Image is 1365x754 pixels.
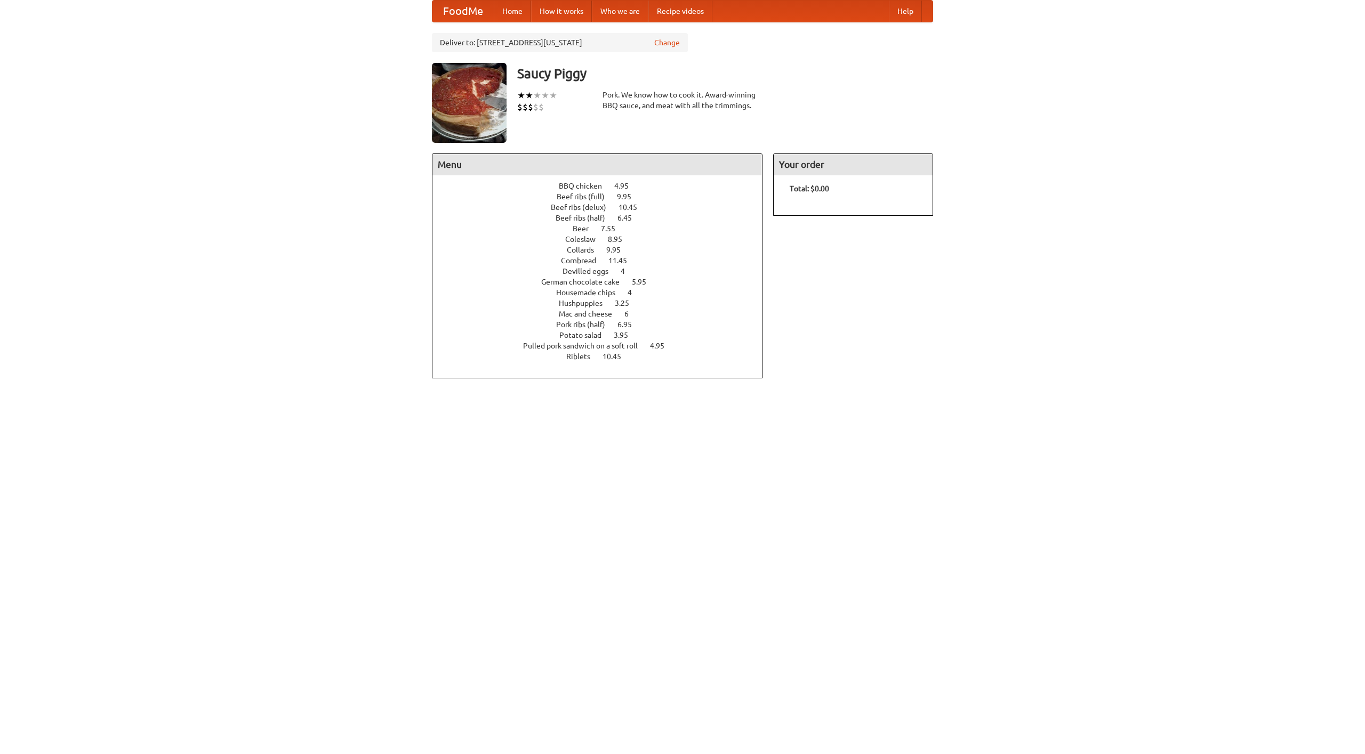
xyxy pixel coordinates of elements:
h4: Menu [432,154,762,175]
span: 4.95 [650,342,675,350]
a: German chocolate cake 5.95 [541,278,666,286]
h3: Saucy Piggy [517,63,933,84]
span: 6.45 [617,214,643,222]
span: BBQ chicken [559,182,613,190]
a: BBQ chicken 4.95 [559,182,648,190]
span: German chocolate cake [541,278,630,286]
span: Devilled eggs [563,267,619,275]
a: Home [494,1,531,22]
div: Deliver to: [STREET_ADDRESS][US_STATE] [432,33,688,52]
li: ★ [525,90,533,101]
li: ★ [533,90,541,101]
span: 9.95 [617,192,642,201]
span: 10.45 [603,352,632,361]
a: FoodMe [432,1,494,22]
span: 4 [628,288,643,297]
a: Collards 9.95 [567,246,640,254]
a: Beef ribs (full) 9.95 [557,192,651,201]
a: Beef ribs (half) 6.45 [556,214,652,222]
span: Hushpuppies [559,299,613,307]
span: Pork ribs (half) [556,320,616,329]
a: Potato salad 3.95 [559,331,648,339]
img: angular.jpg [432,63,507,143]
li: ★ [541,90,549,101]
h4: Your order [774,154,933,175]
span: Mac and cheese [559,310,623,318]
a: Devilled eggs 4 [563,267,645,275]
span: 4.95 [614,182,639,190]
a: Mac and cheese 6 [559,310,648,318]
span: 4 [621,267,636,275]
li: ★ [549,90,557,101]
span: Cornbread [561,256,607,265]
span: Riblets [566,352,601,361]
li: $ [517,101,523,113]
li: $ [539,101,544,113]
span: 5.95 [632,278,657,286]
span: 10.45 [619,203,648,212]
li: $ [523,101,528,113]
span: Collards [567,246,605,254]
span: Beef ribs (delux) [551,203,617,212]
div: Pork. We know how to cook it. Award-winning BBQ sauce, and meat with all the trimmings. [603,90,762,111]
a: How it works [531,1,592,22]
span: 6.95 [617,320,643,329]
a: Recipe videos [648,1,712,22]
li: $ [533,101,539,113]
span: Potato salad [559,331,612,339]
span: Beef ribs (half) [556,214,616,222]
span: 3.95 [614,331,639,339]
a: Riblets 10.45 [566,352,641,361]
a: Help [889,1,922,22]
span: Beer [573,224,599,233]
a: Hushpuppies 3.25 [559,299,649,307]
span: Coleslaw [565,235,606,244]
span: Pulled pork sandwich on a soft roll [523,342,648,350]
span: Beef ribs (full) [557,192,615,201]
a: Who we are [592,1,648,22]
a: Housemade chips 4 [556,288,652,297]
li: ★ [517,90,525,101]
a: Change [654,37,680,48]
span: 7.55 [601,224,626,233]
a: Cornbread 11.45 [561,256,647,265]
a: Beef ribs (delux) 10.45 [551,203,657,212]
a: Coleslaw 8.95 [565,235,642,244]
span: Housemade chips [556,288,626,297]
li: $ [528,101,533,113]
a: Pulled pork sandwich on a soft roll 4.95 [523,342,684,350]
a: Beer 7.55 [573,224,635,233]
span: 6 [624,310,639,318]
span: 11.45 [608,256,638,265]
b: Total: $0.00 [790,184,829,193]
span: 8.95 [608,235,633,244]
span: 9.95 [606,246,631,254]
a: Pork ribs (half) 6.95 [556,320,652,329]
span: 3.25 [615,299,640,307]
